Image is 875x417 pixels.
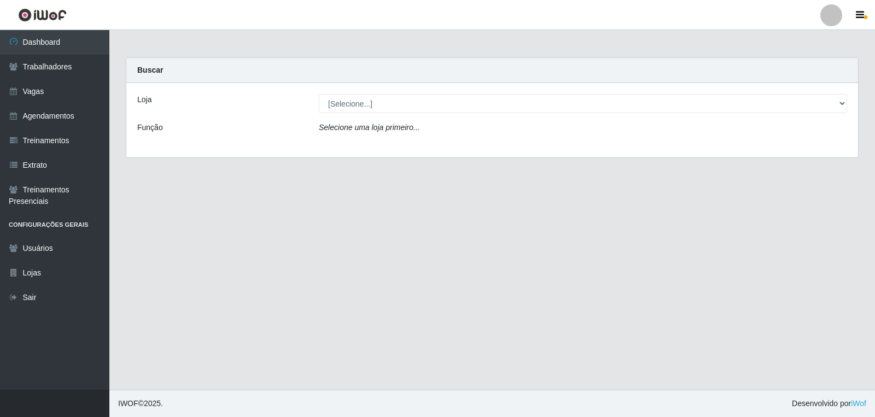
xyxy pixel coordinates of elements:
label: Função [137,122,163,133]
label: Loja [137,94,151,105]
span: © 2025 . [118,398,163,409]
img: CoreUI Logo [18,8,67,22]
i: Selecione uma loja primeiro... [319,123,419,132]
a: iWof [851,399,866,408]
span: IWOF [118,399,138,408]
strong: Buscar [137,66,163,74]
span: Desenvolvido por [792,398,866,409]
